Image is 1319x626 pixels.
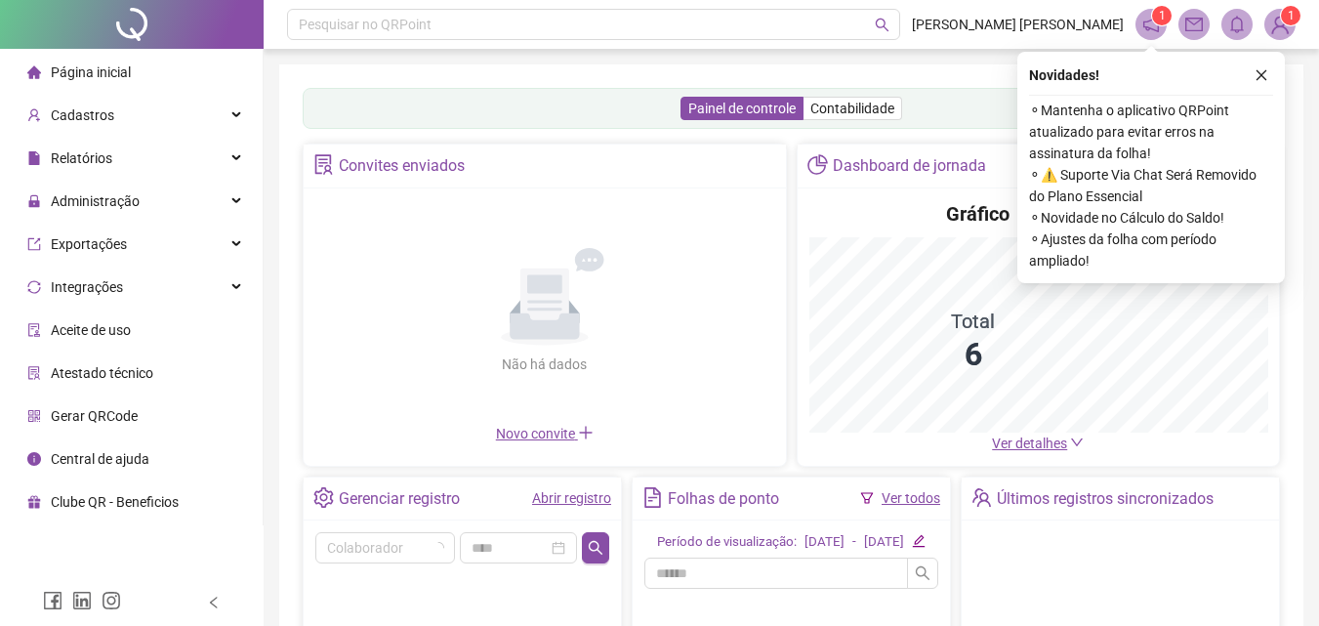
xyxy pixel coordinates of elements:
span: Central de ajuda [51,451,149,467]
span: [PERSON_NAME] [PERSON_NAME] [912,14,1124,35]
span: Administração [51,193,140,209]
span: pie-chart [807,154,828,175]
a: Ver detalhes down [992,436,1084,451]
div: [DATE] [804,532,845,553]
sup: Atualize o seu contato no menu Meus Dados [1281,6,1300,25]
span: instagram [102,591,121,610]
span: search [915,565,930,581]
span: solution [313,154,334,175]
span: mail [1185,16,1203,33]
a: Abrir registro [532,490,611,506]
span: Relatórios [51,150,112,166]
span: filter [860,491,874,505]
span: facebook [43,591,62,610]
h4: Gráfico [946,200,1010,228]
span: info-circle [27,452,41,466]
span: qrcode [27,409,41,423]
span: Gerar QRCode [51,408,138,424]
div: Gerenciar registro [339,482,460,516]
span: notification [1142,16,1160,33]
div: Período de visualização: [657,532,797,553]
span: Novo convite [496,426,594,441]
span: gift [27,495,41,509]
div: - [852,532,856,553]
div: [DATE] [864,532,904,553]
span: Clube QR - Beneficios [51,494,179,510]
div: Últimos registros sincronizados [997,482,1214,516]
span: close [1255,68,1268,82]
span: linkedin [72,591,92,610]
span: search [875,18,889,32]
span: user-add [27,108,41,122]
span: plus [578,425,594,440]
span: solution [27,366,41,380]
span: setting [313,487,334,508]
span: bell [1228,16,1246,33]
span: Novidades ! [1029,64,1099,86]
span: home [27,65,41,79]
span: Atestado técnico [51,365,153,381]
span: search [588,540,603,556]
span: export [27,237,41,251]
span: down [1070,436,1084,449]
span: 1 [1159,9,1166,22]
span: Aceite de uso [51,322,131,338]
span: loading [433,542,444,554]
span: Cadastros [51,107,114,123]
a: Ver todos [882,490,940,506]
span: left [207,596,221,609]
span: Exportações [51,236,127,252]
span: file-text [642,487,663,508]
span: ⚬ Ajustes da folha com período ampliado! [1029,229,1273,271]
span: edit [912,534,925,547]
span: ⚬ ⚠️ Suporte Via Chat Será Removido do Plano Essencial [1029,164,1273,207]
span: lock [27,194,41,208]
span: ⚬ Mantenha o aplicativo QRPoint atualizado para evitar erros na assinatura da folha! [1029,100,1273,164]
div: Não há dados [455,354,635,375]
span: file [27,151,41,165]
span: Ver detalhes [992,436,1067,451]
span: 1 [1288,9,1295,22]
img: 81340 [1265,10,1295,39]
span: Integrações [51,279,123,295]
sup: 1 [1152,6,1172,25]
span: Painel de controle [688,101,796,116]
span: ⚬ Novidade no Cálculo do Saldo! [1029,207,1273,229]
div: Dashboard de jornada [833,149,986,183]
span: team [971,487,992,508]
span: Página inicial [51,64,131,80]
span: audit [27,323,41,337]
div: Convites enviados [339,149,465,183]
span: sync [27,280,41,294]
div: Folhas de ponto [668,482,779,516]
span: Contabilidade [810,101,894,116]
